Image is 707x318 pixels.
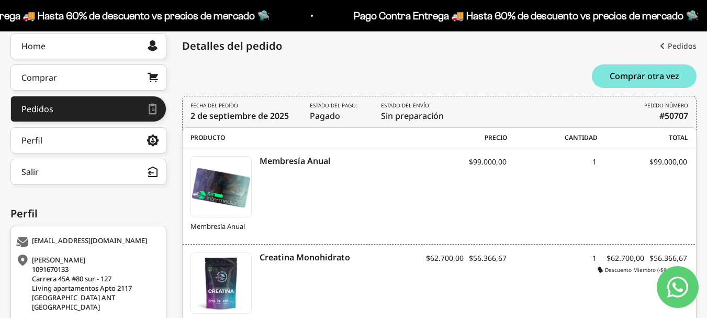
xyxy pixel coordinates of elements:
i: FECHA DEL PEDIDO [190,102,238,109]
a: Membresía Anual [190,156,252,217]
div: Pedidos [21,105,53,113]
span: Pagado [310,102,360,122]
time: 2 de septiembre de 2025 [190,110,289,122]
div: Perfil [21,136,42,145]
div: Home [21,42,46,50]
i: Descuento Miembro (-$6.333,33) [598,266,687,273]
a: Creatina Monohidrato [260,253,416,262]
div: [EMAIL_ADDRESS][DOMAIN_NAME] [16,237,158,247]
a: Home [10,33,166,59]
div: Detalles del pedido [182,38,282,54]
p: Pago Contra Entrega 🚚 Hasta 60% de descuento vs precios de mercado 🛸 [354,7,699,24]
div: 1 [507,156,597,177]
img: Creatina Monohidrato [191,253,251,313]
div: Perfil [10,206,166,222]
span: Producto [190,133,417,142]
span: $56.366,67 [469,253,507,263]
div: 1 [507,253,597,273]
span: Sin preparación [381,102,444,122]
a: Pedidos [660,37,697,56]
a: Membresía Anual [260,156,416,166]
i: PEDIDO NÚMERO [644,102,688,109]
span: Precio [417,133,507,142]
img: Membresía Anual [191,157,251,217]
b: #50707 [659,109,688,122]
span: $99.000,00 [469,157,507,167]
a: Comprar [10,64,166,91]
button: Comprar otra vez [592,64,697,88]
div: $99.000,00 [597,156,687,177]
span: Comprar otra vez [610,72,679,80]
a: Pedidos [10,96,166,122]
button: Salir [10,159,166,185]
a: Creatina Monohidrato [190,253,252,314]
i: Estado del pago: [310,102,357,109]
div: [PERSON_NAME] 1091670133 Carrera 45A #80 sur - 127 Living apartamentos Apto 2117 [GEOGRAPHIC_DATA... [16,255,158,312]
div: Comprar [21,73,57,82]
span: Cantidad [507,133,598,142]
i: Estado del envío: [381,102,431,109]
s: $62.700,00 [426,253,464,263]
span: $56.366,67 [649,253,687,263]
div: Salir [21,168,39,176]
span: Membresía Anual [190,222,416,232]
a: Perfil [10,127,166,153]
s: $62.700,00 [607,253,644,263]
span: Total [598,133,688,142]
